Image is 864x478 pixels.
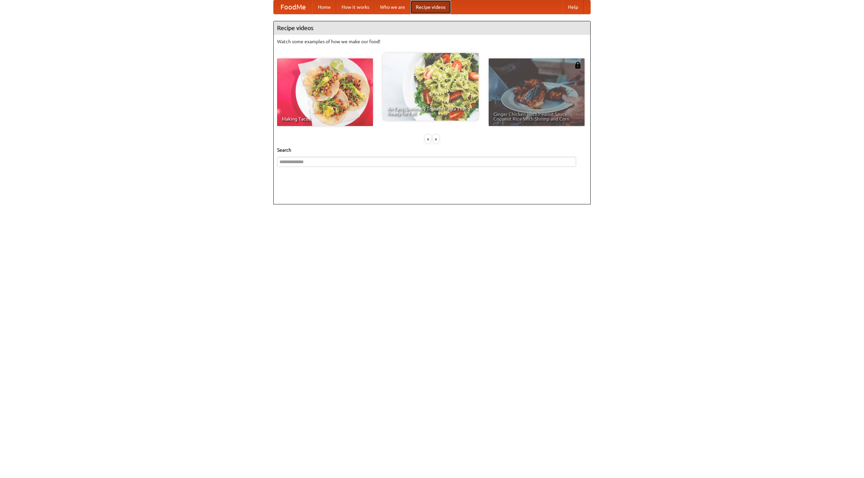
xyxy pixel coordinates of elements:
a: Recipe videos [410,0,451,14]
img: 483408.png [574,62,581,69]
div: « [425,135,431,143]
span: An Easy, Summery Tomato Pasta That's Ready for Fall [387,106,474,116]
a: Making Tacos [277,58,373,126]
div: » [433,135,439,143]
h4: Recipe videos [274,21,590,35]
a: An Easy, Summery Tomato Pasta That's Ready for Fall [383,53,479,121]
h5: Search [277,147,587,153]
p: Watch some examples of how we make our food! [277,38,587,45]
span: Making Tacos [282,117,368,121]
a: Help [563,0,584,14]
a: Who we are [375,0,410,14]
a: How it works [336,0,375,14]
a: FoodMe [274,0,313,14]
a: Home [313,0,336,14]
